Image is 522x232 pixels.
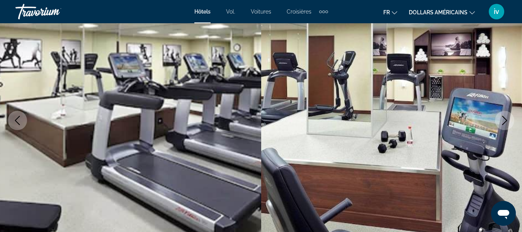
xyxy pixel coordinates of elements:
[251,9,271,15] a: Voitures
[8,111,27,130] button: Previous image
[409,9,468,15] font: dollars américains
[287,9,311,15] a: Croisières
[486,3,507,20] button: Menu utilisateur
[494,7,499,15] font: iv
[319,5,328,18] button: Éléments de navigation supplémentaires
[226,9,235,15] a: Vol.
[383,9,390,15] font: fr
[194,9,211,15] a: Hôtels
[383,7,397,18] button: Changer de langue
[491,201,516,226] iframe: Bouton de lancement de la fenêtre de messagerie
[495,111,514,130] button: Next image
[409,7,475,18] button: Changer de devise
[15,2,93,22] a: Travorium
